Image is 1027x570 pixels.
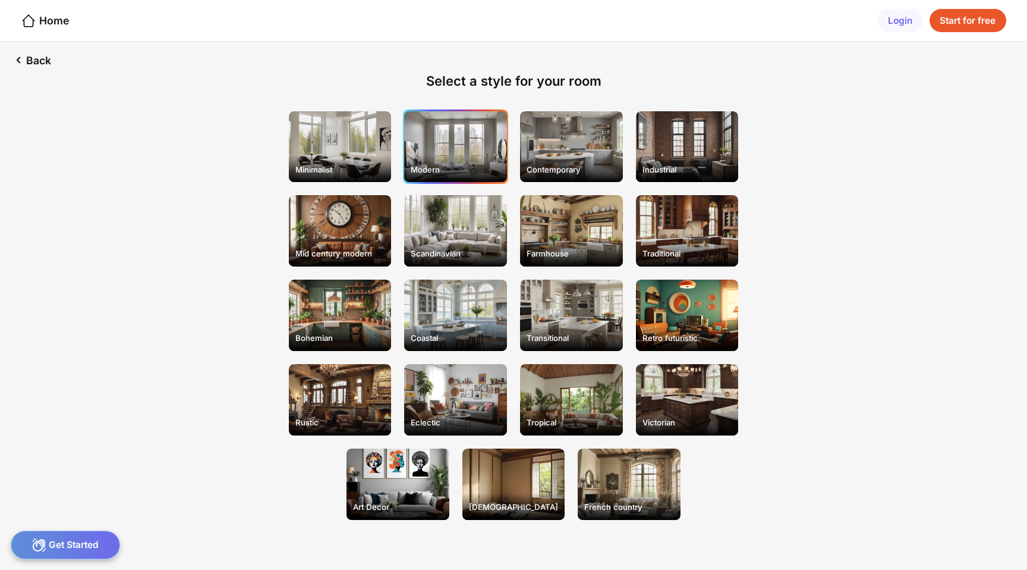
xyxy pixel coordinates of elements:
div: Art Decor [348,497,448,517]
div: Modern [406,159,506,180]
div: Coastal [406,328,506,349]
div: French country [579,497,679,517]
div: Transitional [521,328,621,349]
div: Get Started [11,531,121,559]
div: [DEMOGRAPHIC_DATA] [464,497,563,517]
div: Contemporary [521,159,621,180]
div: Eclectic [406,412,506,433]
div: Traditional [637,244,737,264]
div: Industrial [637,159,737,180]
div: Rustic [290,412,390,433]
div: Login [877,9,922,33]
div: Farmhouse [521,244,621,264]
div: Mid century modern [290,244,390,264]
div: Select a style for your room [426,73,601,89]
div: Victorian [637,412,737,433]
div: Tropical [521,412,621,433]
div: Scandinavian [406,244,506,264]
div: Start for free [930,9,1006,33]
div: Home [21,13,69,29]
div: Minimalist [290,159,390,180]
div: Bohemian [290,328,390,349]
div: Retro futuristic [637,328,737,349]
